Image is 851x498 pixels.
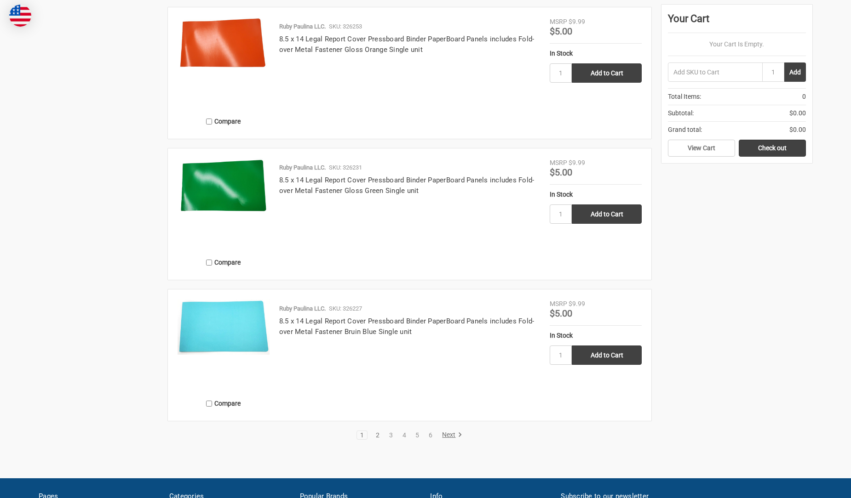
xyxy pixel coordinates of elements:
[279,317,535,336] a: 8.5 x 14 Legal Report Cover Pressboard Binder PaperBoard Panels includes Fold-over Metal Fastener...
[279,304,326,313] p: Ruby Paulina LLC.
[550,167,572,178] span: $5.00
[550,17,567,27] div: MSRP
[386,432,396,438] a: 3
[569,159,585,166] span: $9.99
[178,299,270,391] a: 8.5 x 14 Legal Report Cover Pressboard Binder PaperBoard Panels includes Fold-over Metal Fastener...
[668,62,762,82] input: Add SKU to Cart
[668,140,735,157] a: View Cart
[329,22,362,31] p: SKU: 326253
[668,11,806,33] div: Your Cart
[668,108,694,118] span: Subtotal:
[329,163,362,172] p: SKU: 326231
[789,125,806,135] span: $0.00
[373,432,383,438] a: 2
[425,432,436,438] a: 6
[178,158,270,216] img: 8.5 x 14 Legal Report Cover Pressboard Binder PaperBoard Panels includes Fold-over Metal Fastener...
[279,176,535,195] a: 8.5 x 14 Legal Report Cover Pressboard Binder PaperBoard Panels includes Fold-over Metal Fastener...
[178,17,270,109] a: 8.5 x 14 Legal Report Cover Pressboard Binder PaperBoard Panels includes Fold-over Metal Fastener...
[178,17,270,72] img: 8.5 x 14 Legal Report Cover Pressboard Binder PaperBoard Panels includes Fold-over Metal Fastener...
[279,35,535,54] a: 8.5 x 14 Legal Report Cover Pressboard Binder PaperBoard Panels includes Fold-over Metal Fastener...
[206,401,212,407] input: Compare
[739,140,806,157] a: Check out
[279,163,326,172] p: Ruby Paulina LLC.
[279,22,326,31] p: Ruby Paulina LLC.
[550,158,567,168] div: MSRP
[178,114,270,129] label: Compare
[572,345,642,365] input: Add to Cart
[550,308,572,319] span: $5.00
[329,304,362,313] p: SKU: 326227
[550,299,567,309] div: MSRP
[572,63,642,83] input: Add to Cart
[789,108,806,118] span: $0.00
[569,18,585,25] span: $9.99
[439,431,462,439] a: Next
[178,255,270,270] label: Compare
[668,92,701,102] span: Total Items:
[550,190,642,199] div: In Stock
[550,331,642,340] div: In Stock
[550,49,642,58] div: In Stock
[784,62,806,82] button: Add
[412,432,422,438] a: 5
[668,125,702,135] span: Grand total:
[9,5,31,27] img: duty and tax information for United States
[178,299,270,355] img: 8.5 x 14 Legal Report Cover Pressboard Binder PaperBoard Panels includes Fold-over Metal Fastener...
[668,40,806,49] p: Your Cart Is Empty.
[357,432,367,438] a: 1
[178,396,270,411] label: Compare
[206,119,212,124] input: Compare
[550,26,572,37] span: $5.00
[178,158,270,250] a: 8.5 x 14 Legal Report Cover Pressboard Binder PaperBoard Panels includes Fold-over Metal Fastener...
[399,432,409,438] a: 4
[569,300,585,307] span: $9.99
[802,92,806,102] span: 0
[206,260,212,266] input: Compare
[572,204,642,224] input: Add to Cart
